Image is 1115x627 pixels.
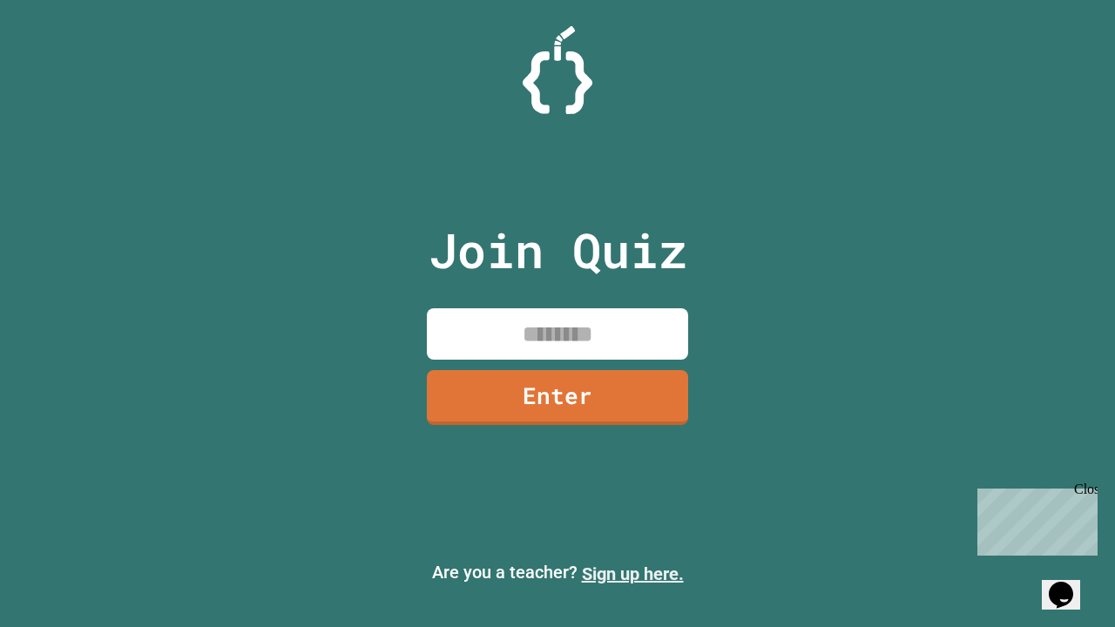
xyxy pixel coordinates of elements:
iframe: chat widget [970,482,1098,556]
iframe: chat widget [1042,557,1098,610]
img: Logo.svg [523,26,592,114]
a: Enter [427,370,688,425]
p: Are you a teacher? [14,559,1101,587]
p: Join Quiz [429,214,687,287]
div: Chat with us now!Close [7,7,120,111]
a: Sign up here. [582,563,684,584]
